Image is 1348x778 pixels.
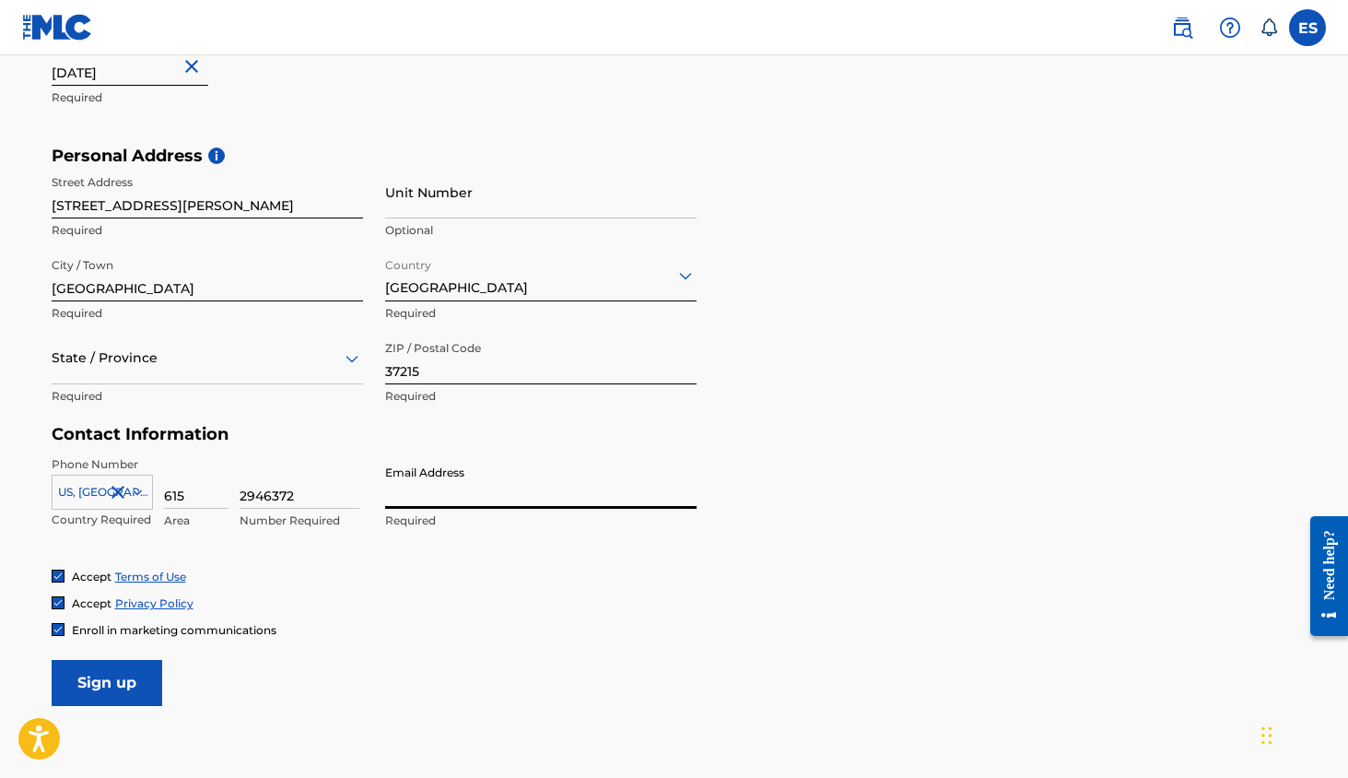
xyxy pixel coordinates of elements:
a: Privacy Policy [115,596,193,610]
p: Required [385,305,697,322]
p: Required [52,305,363,322]
button: Close [181,39,208,95]
img: MLC Logo [22,14,93,41]
a: Public Search [1164,9,1201,46]
h5: Contact Information [52,424,697,445]
span: i [208,147,225,164]
span: Enroll in marketing communications [72,623,276,637]
p: Number Required [240,513,359,529]
div: [GEOGRAPHIC_DATA] [385,253,697,298]
img: help [1219,17,1241,39]
img: checkbox [53,624,64,635]
img: search [1171,17,1193,39]
a: Terms of Use [115,570,186,583]
p: Optional [385,222,697,239]
p: Required [52,222,363,239]
iframe: Resource Center [1296,501,1348,653]
p: Country Required [52,512,153,528]
h5: Personal Address [52,146,1297,167]
input: Sign up [52,660,162,706]
div: Notifications [1260,18,1278,37]
iframe: Chat Widget [1256,690,1348,778]
p: Required [52,388,363,405]
p: Required [385,513,697,529]
img: checkbox [53,571,64,582]
div: Drag [1261,708,1272,763]
label: Country [385,246,431,274]
p: Required [52,89,363,106]
span: Accept [72,570,111,583]
img: checkbox [53,597,64,608]
div: User Menu [1289,9,1326,46]
p: Required [385,388,697,405]
div: Help [1212,9,1248,46]
p: Area [164,513,229,529]
span: Accept [72,596,111,610]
